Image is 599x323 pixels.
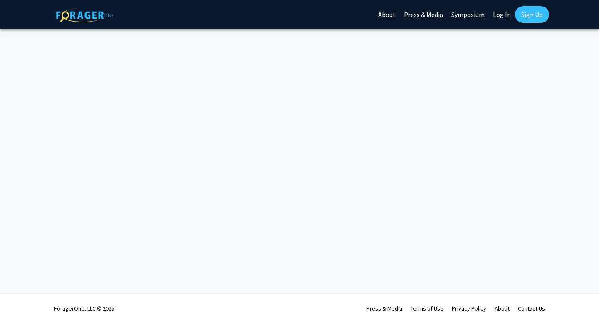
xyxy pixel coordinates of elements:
a: Terms of Use [411,305,443,312]
a: Press & Media [366,305,402,312]
a: Privacy Policy [452,305,486,312]
a: About [495,305,510,312]
div: ForagerOne, LLC © 2025 [54,294,114,323]
a: Sign Up [515,6,549,23]
img: ForagerOne Logo [56,8,114,22]
a: Contact Us [518,305,545,312]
